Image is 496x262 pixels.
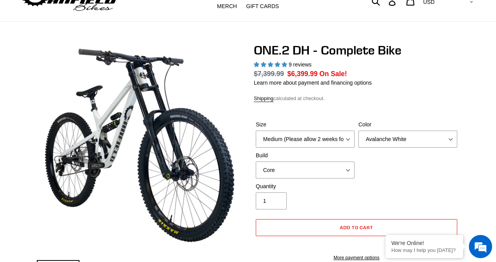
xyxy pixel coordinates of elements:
[254,61,289,68] span: 5.00 stars
[340,225,374,230] span: Add to cart
[256,254,457,261] a: More payment options
[358,121,457,129] label: Color
[256,219,457,236] button: Add to cart
[391,240,457,246] div: We're Online!
[256,151,355,160] label: Build
[254,43,459,58] h1: ONE.2 DH - Complete Bike
[254,95,274,102] a: Shipping
[213,1,241,12] a: MERCH
[242,1,283,12] a: GIFT CARDS
[319,69,347,79] span: On Sale!
[256,182,355,191] label: Quantity
[289,61,312,68] span: 9 reviews
[9,43,20,54] div: Navigation go back
[256,121,355,129] label: Size
[52,43,142,53] div: Chat with us now
[246,3,279,10] span: GIFT CARDS
[127,4,146,22] div: Minimize live chat window
[254,95,459,102] div: calculated at checkout.
[288,70,318,78] span: $6,399.99
[217,3,237,10] span: MERCH
[25,39,44,58] img: d_696896380_company_1647369064580_696896380
[254,70,284,78] s: $7,399.99
[254,80,372,86] a: Learn more about payment and financing options
[4,177,148,204] textarea: Type your message and hit 'Enter'
[45,80,107,158] span: We're online!
[391,247,457,253] p: How may I help you today?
